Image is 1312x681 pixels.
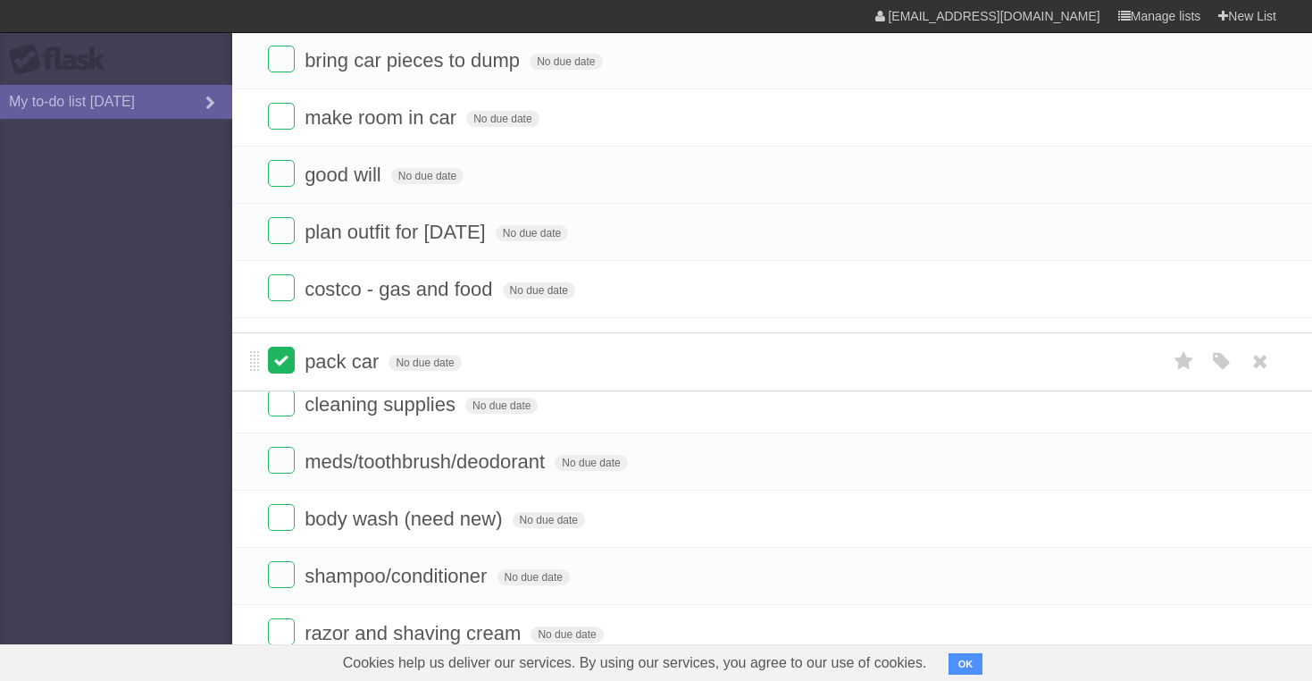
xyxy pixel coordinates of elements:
[305,350,383,373] span: pack car
[389,355,461,371] span: No due date
[325,645,945,681] span: Cookies help us deliver our services. By using our services, you agree to our use of cookies.
[268,390,295,416] label: Done
[305,106,461,129] span: make room in car
[268,561,295,588] label: Done
[497,569,570,585] span: No due date
[305,565,491,587] span: shampoo/conditioner
[503,282,575,298] span: No due date
[268,274,295,301] label: Done
[466,111,539,127] span: No due date
[305,49,524,71] span: bring car pieces to dump
[305,221,490,243] span: plan outfit for [DATE]
[305,393,460,416] span: cleaning supplies
[513,512,585,528] span: No due date
[268,447,295,474] label: Done
[305,278,497,300] span: costco - gas and food
[268,347,295,374] label: Done
[531,626,603,643] span: No due date
[268,217,295,244] label: Done
[268,46,295,72] label: Done
[305,450,549,473] span: meds/toothbrush/deodorant
[496,225,568,241] span: No due date
[268,504,295,531] label: Done
[305,622,525,644] span: razor and shaving cream
[305,508,506,530] span: body wash (need new)
[305,164,386,186] span: good will
[268,160,295,187] label: Done
[391,168,464,184] span: No due date
[530,54,602,70] span: No due date
[948,653,983,675] button: OK
[268,618,295,645] label: Done
[9,44,116,76] div: Flask
[555,455,627,471] span: No due date
[465,398,538,414] span: No due date
[1167,347,1201,376] label: Star task
[268,103,295,130] label: Done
